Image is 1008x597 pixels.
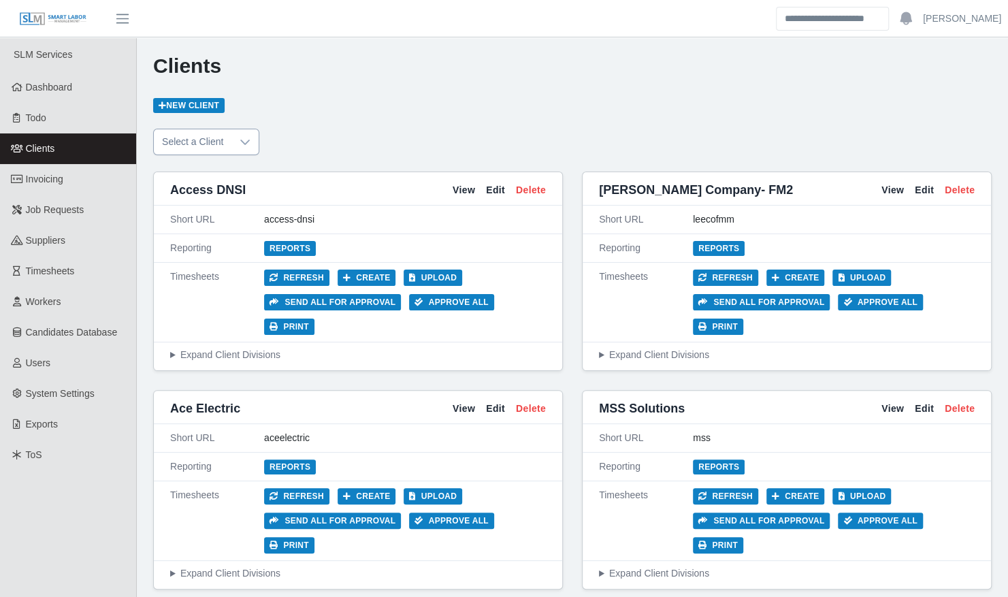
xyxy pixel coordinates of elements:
button: Print [693,319,743,335]
div: Timesheets [599,488,693,553]
div: leecofmm [693,212,975,227]
button: Upload [404,270,462,286]
div: Short URL [170,212,264,227]
button: Send all for approval [264,294,401,310]
div: Timesheets [170,270,264,335]
span: Timesheets [26,265,75,276]
span: Suppliers [26,235,65,246]
a: Delete [516,183,546,197]
button: Create [766,270,825,286]
span: Access DNSI [170,180,246,199]
button: Refresh [693,270,758,286]
h1: Clients [153,54,992,78]
button: Print [264,319,314,335]
a: [PERSON_NAME] [923,12,1001,26]
a: Edit [915,183,934,197]
div: Reporting [170,241,264,255]
div: Short URL [599,431,693,445]
span: Job Requests [26,204,84,215]
span: Users [26,357,51,368]
button: Send all for approval [693,513,830,529]
span: ToS [26,449,42,460]
summary: Expand Client Divisions [170,566,546,581]
button: Print [693,537,743,553]
a: View [453,402,475,416]
button: Refresh [264,488,329,504]
summary: Expand Client Divisions [599,348,975,362]
span: Dashboard [26,82,73,93]
button: Approve All [409,513,494,529]
a: Delete [945,402,975,416]
button: Refresh [264,270,329,286]
img: SLM Logo [19,12,87,27]
button: Approve All [409,294,494,310]
span: SLM Services [14,49,72,60]
a: View [881,402,904,416]
button: Create [338,488,396,504]
a: Edit [486,402,505,416]
div: aceelectric [264,431,546,445]
button: Send all for approval [264,513,401,529]
a: Edit [915,402,934,416]
button: Approve All [838,294,923,310]
div: access-dnsi [264,212,546,227]
span: Workers [26,296,61,307]
a: Edit [486,183,505,197]
button: Upload [832,488,891,504]
a: Reports [264,241,316,256]
div: Short URL [599,212,693,227]
a: Reports [264,459,316,474]
span: [PERSON_NAME] Company- FM2 [599,180,793,199]
button: Create [338,270,396,286]
a: Delete [516,402,546,416]
div: Timesheets [599,270,693,335]
div: Short URL [170,431,264,445]
a: New Client [153,98,225,113]
span: Candidates Database [26,327,118,338]
a: View [453,183,475,197]
span: Select a Client [154,129,231,155]
a: View [881,183,904,197]
summary: Expand Client Divisions [170,348,546,362]
button: Upload [832,270,891,286]
button: Refresh [693,488,758,504]
button: Approve All [838,513,923,529]
div: Reporting [599,459,693,474]
span: Todo [26,112,46,123]
div: Reporting [599,241,693,255]
span: Exports [26,419,58,430]
a: Reports [693,241,745,256]
span: Invoicing [26,174,63,184]
button: Upload [404,488,462,504]
a: Delete [945,183,975,197]
span: Clients [26,143,55,154]
button: Create [766,488,825,504]
span: Ace Electric [170,399,240,418]
div: Reporting [170,459,264,474]
input: Search [776,7,889,31]
div: mss [693,431,975,445]
a: Reports [693,459,745,474]
button: Send all for approval [693,294,830,310]
div: Timesheets [170,488,264,553]
span: System Settings [26,388,95,399]
summary: Expand Client Divisions [599,566,975,581]
span: MSS Solutions [599,399,685,418]
button: Print [264,537,314,553]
